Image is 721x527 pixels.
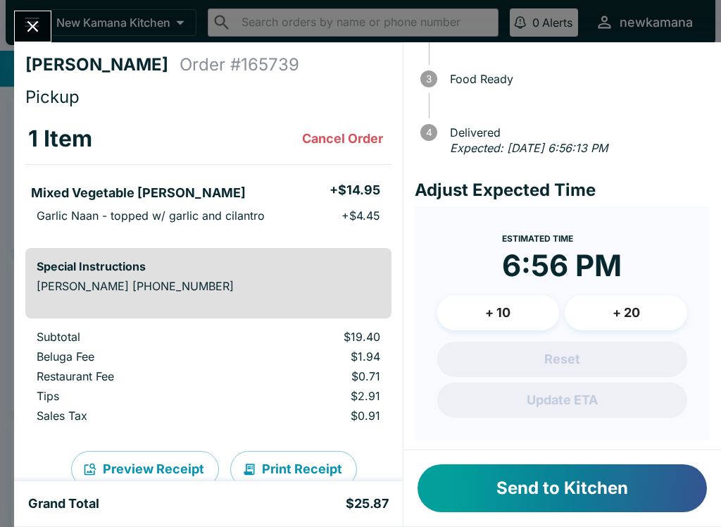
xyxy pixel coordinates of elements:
[437,295,560,330] button: + 10
[15,11,51,42] button: Close
[443,126,710,139] span: Delivered
[28,125,92,153] h3: 1 Item
[450,141,608,155] em: Expected: [DATE] 6:56:13 PM
[37,349,222,364] p: Beluga Fee
[37,279,380,293] p: [PERSON_NAME] [PHONE_NUMBER]
[346,495,389,512] h5: $25.87
[37,389,222,403] p: Tips
[37,369,222,383] p: Restaurant Fee
[25,113,391,237] table: orders table
[296,125,389,153] button: Cancel Order
[245,389,380,403] p: $2.91
[25,330,391,428] table: orders table
[565,295,687,330] button: + 20
[245,409,380,423] p: $0.91
[25,54,180,75] h4: [PERSON_NAME]
[425,127,432,138] text: 4
[502,233,573,244] span: Estimated Time
[71,451,219,488] button: Preview Receipt
[37,409,222,423] p: Sales Tax
[341,209,380,223] p: + $4.45
[426,73,432,85] text: 3
[418,464,707,512] button: Send to Kitchen
[37,330,222,344] p: Subtotal
[180,54,299,75] h4: Order # 165739
[415,180,710,201] h4: Adjust Expected Time
[25,87,80,107] span: Pickup
[28,495,99,512] h5: Grand Total
[330,182,380,199] h5: + $14.95
[245,330,380,344] p: $19.40
[443,73,710,85] span: Food Ready
[37,209,265,223] p: Garlic Naan - topped w/ garlic and cilantro
[37,259,380,273] h6: Special Instructions
[245,369,380,383] p: $0.71
[31,185,246,201] h5: Mixed Vegetable [PERSON_NAME]
[245,349,380,364] p: $1.94
[502,247,622,284] time: 6:56 PM
[230,451,357,488] button: Print Receipt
